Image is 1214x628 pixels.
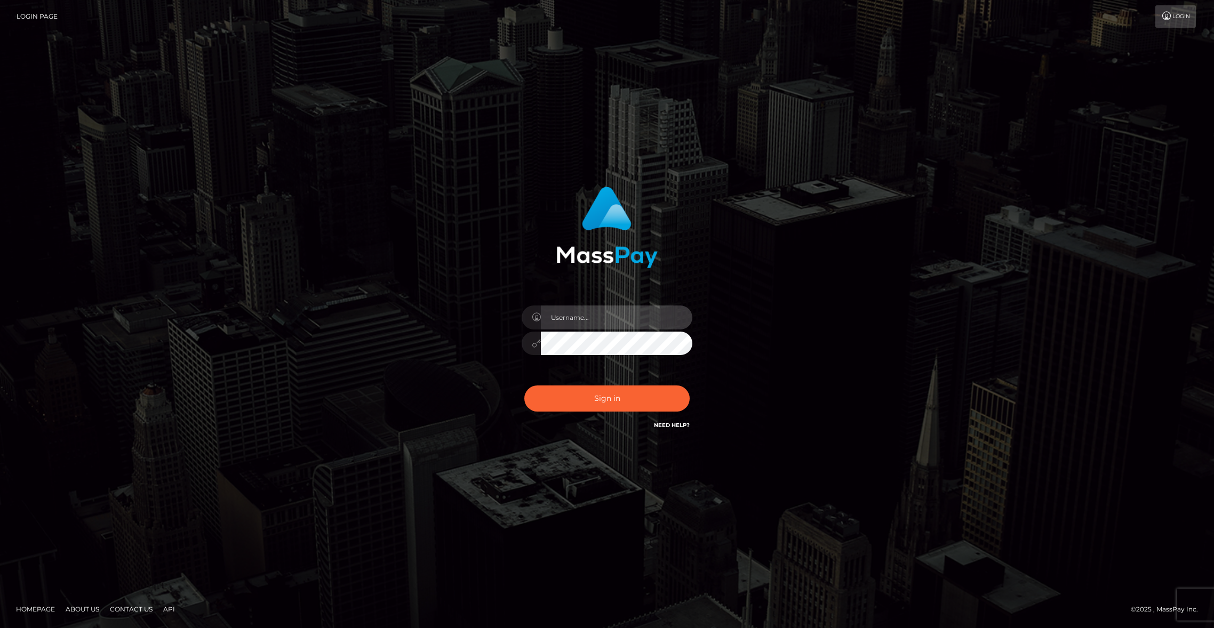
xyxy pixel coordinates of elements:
a: About Us [61,601,103,617]
a: Contact Us [106,601,157,617]
a: Homepage [12,601,59,617]
a: Need Help? [654,422,690,429]
a: Login [1155,5,1196,28]
div: © 2025 , MassPay Inc. [1131,603,1206,615]
input: Username... [541,305,692,329]
a: Login Page [17,5,58,28]
img: MassPay Login [556,187,658,268]
button: Sign in [524,385,690,412]
a: API [159,601,179,617]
